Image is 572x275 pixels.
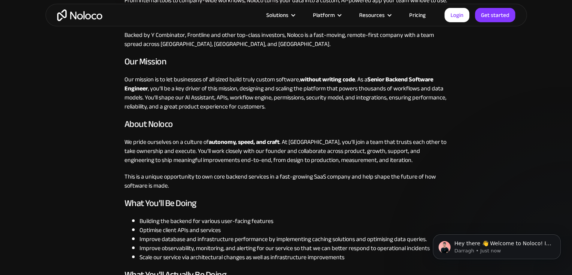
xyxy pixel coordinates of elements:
strong: without writing code [300,74,355,85]
p: We pride ourselves on a culture of . At [GEOGRAPHIC_DATA], you’ll join a team that trusts each ot... [124,137,448,165]
li: Scale our service via architectural changes as well as infrastructure improvements [140,253,448,262]
li: Building the backend for various user-facing features [140,217,448,226]
li: Improve database and infrastructure performance by implementing caching solutions and optimising ... [140,235,448,244]
strong: Senior Backend Software Engineer [124,74,433,94]
a: Pricing [400,10,435,20]
p: This is a unique opportunity to own core backend services in a fast-growing SaaS company and help... [124,172,448,190]
div: Solutions [266,10,288,20]
div: Resources [359,10,385,20]
a: Login [445,8,469,22]
div: Platform [313,10,335,20]
h3: What You’ll Be Doing [124,198,448,209]
iframe: Intercom notifications message [422,218,572,271]
a: home [57,9,102,21]
li: Optimise client APIs and services [140,226,448,235]
li: Improve observability, monitoring, and alerting for our service so that we can better respond to ... [140,244,448,253]
div: Platform [303,10,350,20]
div: Solutions [257,10,303,20]
strong: autonomy, speed, and craft [209,136,279,148]
p: Our mission is to let businesses of all sized build truly custom software, . As a , you’ll be a k... [124,75,448,111]
h3: About Noloco [124,119,448,130]
h3: Our Mission [124,56,448,67]
a: Get started [475,8,515,22]
p: Backed by Y Combinator, Frontline and other top-class investors, Noloco is a fast-moving, remote-... [124,31,448,49]
div: Resources [350,10,400,20]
